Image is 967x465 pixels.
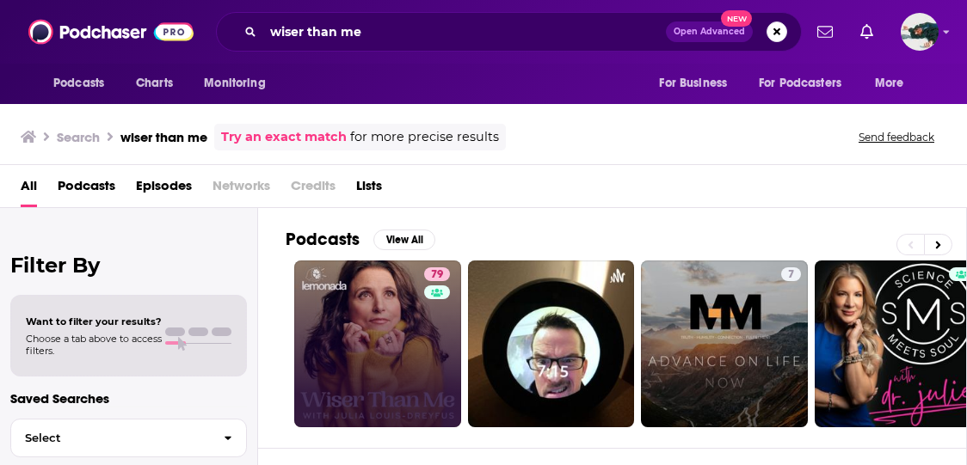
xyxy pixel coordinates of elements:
[674,28,745,36] span: Open Advanced
[356,172,382,207] a: Lists
[221,127,347,147] a: Try an exact match
[10,253,247,278] h2: Filter By
[120,129,207,145] h3: wiser than me
[57,129,100,145] h3: Search
[424,267,450,281] a: 79
[212,172,270,207] span: Networks
[431,266,443,284] span: 79
[659,71,727,95] span: For Business
[58,172,115,207] a: Podcasts
[901,13,939,51] span: Logged in as fsg.publicity
[373,229,435,250] button: View All
[788,266,794,284] span: 7
[721,10,752,27] span: New
[28,15,194,48] img: Podchaser - Follow, Share and Rate Podcasts
[136,172,192,207] a: Episodes
[26,333,162,357] span: Choose a tab above to access filters.
[10,390,247,407] p: Saved Searches
[41,67,126,100] button: open menu
[759,71,841,95] span: For Podcasters
[125,67,183,100] a: Charts
[192,67,287,100] button: open menu
[291,172,336,207] span: Credits
[647,67,748,100] button: open menu
[350,127,499,147] span: for more precise results
[901,13,939,51] img: User Profile
[641,260,808,427] a: 7
[286,229,360,250] h2: Podcasts
[748,67,866,100] button: open menu
[294,260,461,427] a: 79
[853,17,880,46] a: Show notifications dropdown
[204,71,265,95] span: Monitoring
[10,419,247,457] button: Select
[863,67,926,100] button: open menu
[901,13,939,51] button: Show profile menu
[216,12,802,52] div: Search podcasts, credits, & more...
[136,71,173,95] span: Charts
[666,21,753,42] button: Open AdvancedNew
[26,315,162,327] span: Want to filter your results?
[810,17,840,46] a: Show notifications dropdown
[875,71,904,95] span: More
[286,229,435,250] a: PodcastsView All
[21,172,37,207] a: All
[853,130,939,144] button: Send feedback
[53,71,104,95] span: Podcasts
[781,267,801,281] a: 7
[11,432,210,444] span: Select
[263,18,666,46] input: Search podcasts, credits, & more...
